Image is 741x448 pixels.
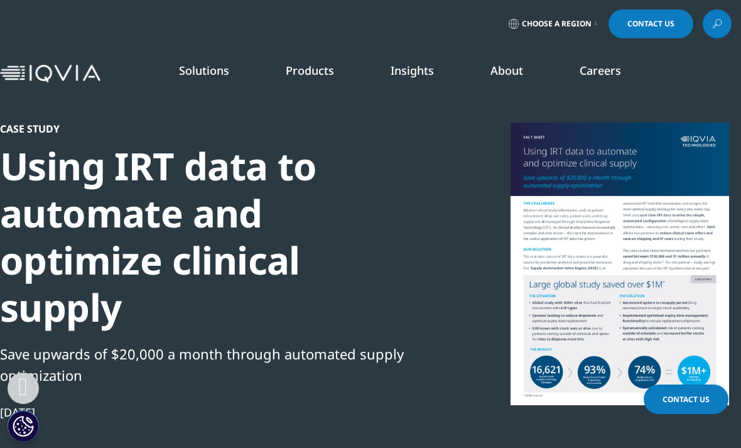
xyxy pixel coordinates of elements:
[644,385,728,414] a: Contact Us
[580,63,621,78] a: Careers
[105,44,741,103] nav: Primary
[608,9,693,38] a: Contact Us
[179,63,229,78] a: Solutions
[663,394,710,405] span: Contact Us
[627,20,674,28] span: Contact Us
[490,63,523,78] a: About
[522,19,592,29] span: Choose a Region
[286,63,334,78] a: Products
[391,63,434,78] a: Insights
[8,410,39,442] button: Cookie-inställningar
